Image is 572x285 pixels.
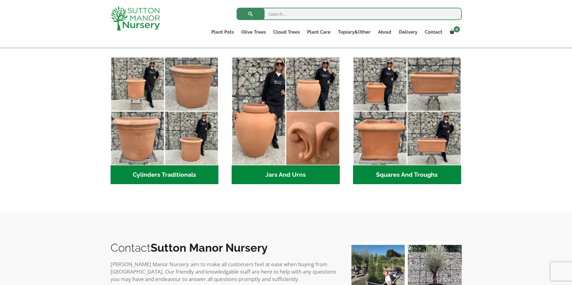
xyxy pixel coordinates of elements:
[111,57,219,184] a: Visit product category Cylinders Traditionals
[446,28,462,36] a: 0
[421,28,446,36] a: Contact
[237,28,270,36] a: Olive Trees
[454,26,460,32] span: 0
[111,6,160,31] img: logo
[353,57,461,184] a: Visit product category Squares And Troughs
[151,241,268,254] b: Sutton Manor Nursery
[208,28,237,36] a: Plant Pots
[237,8,462,20] input: Search...
[374,28,395,36] a: About
[111,241,339,254] h2: Contact
[334,28,374,36] a: Topiary&Other
[232,165,340,184] h2: Jars And Urns
[270,28,303,36] a: Cloud Trees
[303,28,334,36] a: Plant Care
[111,165,219,184] h2: Cylinders Traditionals
[395,28,421,36] a: Delivery
[232,57,340,184] a: Visit product category Jars And Urns
[353,57,461,165] img: Squares And Troughs
[111,261,339,283] p: [PERSON_NAME] Manor Nursery aim to make all customers feel at ease when buying from [GEOGRAPHIC_D...
[111,57,219,165] img: Cylinders Traditionals
[353,165,461,184] h2: Squares And Troughs
[232,57,340,165] img: Jars And Urns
